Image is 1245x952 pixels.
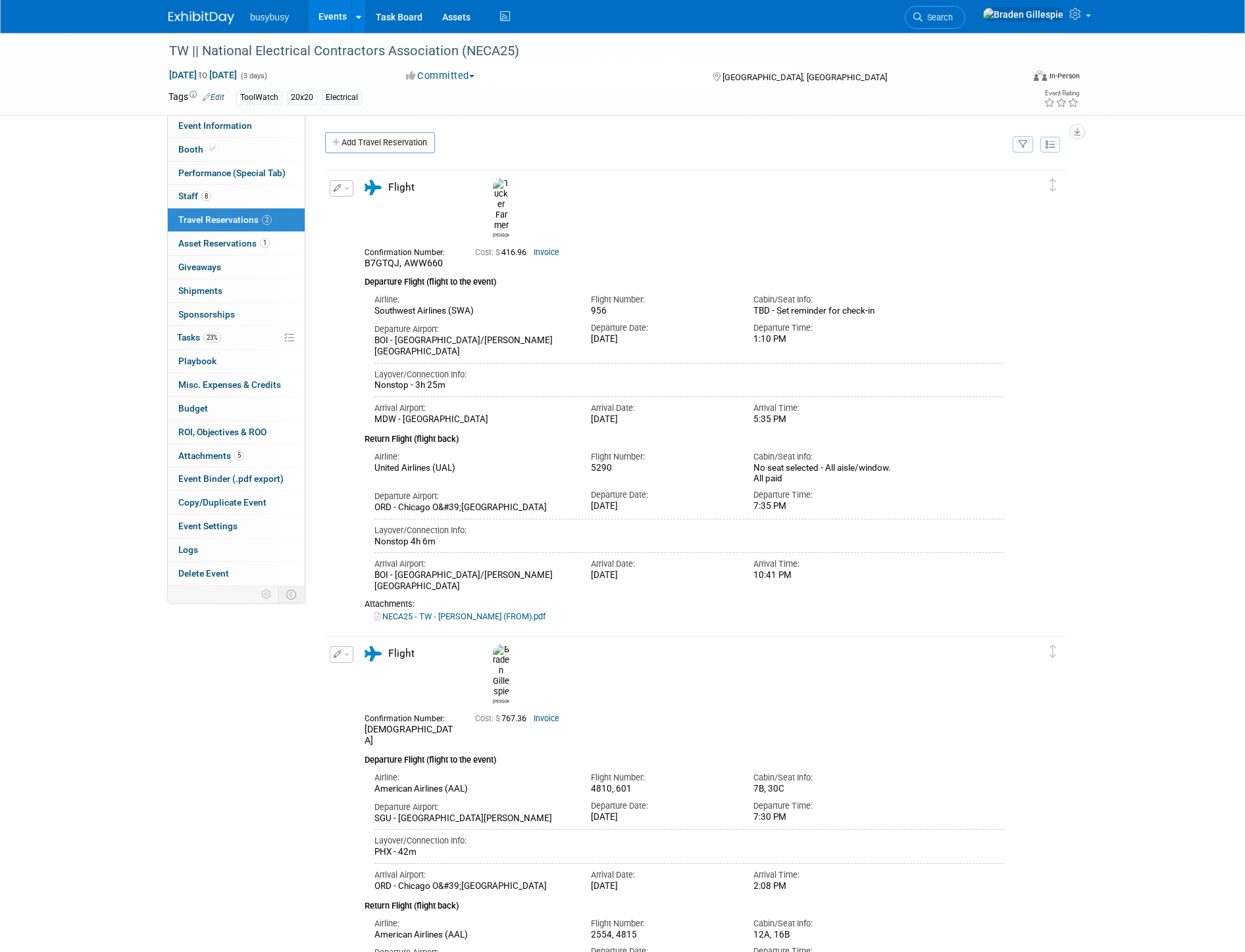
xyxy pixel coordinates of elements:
[168,279,305,302] a: Shipments
[168,256,305,279] a: Giveaways
[1034,70,1047,81] img: Format-Inperson.png
[591,558,734,570] div: Arrival Date:
[365,632,1004,644] div: Notes:
[388,648,415,659] span: Flight
[168,138,305,161] a: Booth
[723,72,887,82] span: [GEOGRAPHIC_DATA], [GEOGRAPHIC_DATA]
[475,248,501,257] span: Cost: $
[168,350,305,373] a: Playbook
[591,930,734,941] div: 2554, 4815
[168,373,305,396] a: Misc. Expenses & Credits
[982,7,1064,22] img: Braden Gillespie
[591,784,734,795] div: 4810, 601
[591,918,734,930] div: Flight Number:
[374,306,571,317] div: Southwest Airlines (SWA)
[168,467,305,490] a: Event Binder (.pdf export)
[178,144,218,155] span: Booth
[240,72,267,80] span: (3 days)
[168,491,305,514] a: Copy/Duplicate Event
[178,309,235,320] span: Sponsorships
[374,463,571,474] div: United Airlines (UAL)
[753,570,896,581] div: 10:41 PM
[905,6,965,29] a: Search
[591,294,734,306] div: Flight Number:
[168,421,305,444] a: ROI, Objectives & ROO
[374,930,571,941] div: American Airlines (AAL)
[178,473,284,484] span: Event Binder (.pdf export)
[753,772,896,784] div: Cabin/Seat Info:
[178,191,211,201] span: Staff
[374,502,571,513] div: ORD - Chicago O&#39;[GEOGRAPHIC_DATA]
[374,835,1004,847] div: Layover/Connection Info:
[374,772,571,784] div: Airline:
[1019,141,1028,149] i: Filter by Traveler
[178,379,281,390] span: Misc. Expenses & Credits
[178,168,286,178] span: Performance (Special Tab)
[168,208,305,231] a: Travel Reservations2
[168,232,305,255] a: Asset Reservations1
[591,881,734,892] div: [DATE]
[365,892,1004,913] div: Return Flight (flight back)
[591,414,734,425] div: [DATE]
[1050,645,1056,658] i: Click and drag to move item
[178,285,222,296] span: Shipments
[591,489,734,501] div: Departure Date:
[923,12,953,22] span: Search
[374,918,571,930] div: Airline:
[365,425,1004,446] div: Return Flight (flight back)
[374,294,571,306] div: Airline:
[365,599,1004,609] div: Attachments:
[178,120,252,131] span: Event Information
[493,178,509,231] img: Tucker Farmer
[591,570,734,581] div: [DATE]
[591,334,734,345] div: [DATE]
[374,869,571,881] div: Arrival Airport:
[1050,179,1056,192] i: Click and drag to move item
[753,784,896,794] div: 7B, 30C
[534,248,559,257] a: Invoice
[178,356,216,366] span: Playbook
[250,12,289,22] span: busybusy
[753,930,896,940] div: 12A, 16B
[365,269,1004,289] div: Departure Flight (flight to the event)
[236,91,282,105] div: ToolWatch
[325,132,435,153] a: Add Travel Reservation
[203,333,221,343] span: 23%
[178,568,229,579] span: Delete Event
[1044,90,1079,97] div: Event Rating
[374,570,571,592] div: BOI - [GEOGRAPHIC_DATA]/[PERSON_NAME][GEOGRAPHIC_DATA]
[591,306,734,317] div: 956
[753,800,896,812] div: Departure Time:
[753,881,896,892] div: 2:08 PM
[475,714,501,723] span: Cost: $
[374,323,571,335] div: Departure Airport:
[753,812,896,823] div: 7:30 PM
[753,322,896,334] div: Departure Time:
[168,162,305,185] a: Performance (Special Tab)
[753,414,896,425] div: 5:35 PM
[374,414,571,425] div: MDW - [GEOGRAPHIC_DATA]
[209,145,216,153] i: Booth reservation complete
[753,869,896,881] div: Arrival Time:
[168,185,305,208] a: Staff8
[1049,71,1080,81] div: In-Person
[178,544,198,555] span: Logs
[944,68,1080,88] div: Event Format
[168,515,305,538] a: Event Settings
[197,70,209,80] span: to
[753,451,896,463] div: Cabin/Seat Info:
[168,444,305,467] a: Attachments5
[365,710,455,724] div: Confirmation Number:
[388,181,415,193] span: Flight
[178,262,221,272] span: Giveaways
[374,536,1004,548] div: Nonstop 4h 6m
[753,489,896,501] div: Departure Time:
[753,501,896,512] div: 7:35 PM
[374,380,1004,391] div: Nonstop - 3h 25m
[591,402,734,414] div: Arrival Date:
[753,294,896,306] div: Cabin/Seat Info:
[753,463,896,484] div: No seat selected - All aisle/window. All paid
[255,586,278,603] td: Personalize Event Tab Strip
[591,800,734,812] div: Departure Date:
[591,463,734,474] div: 5290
